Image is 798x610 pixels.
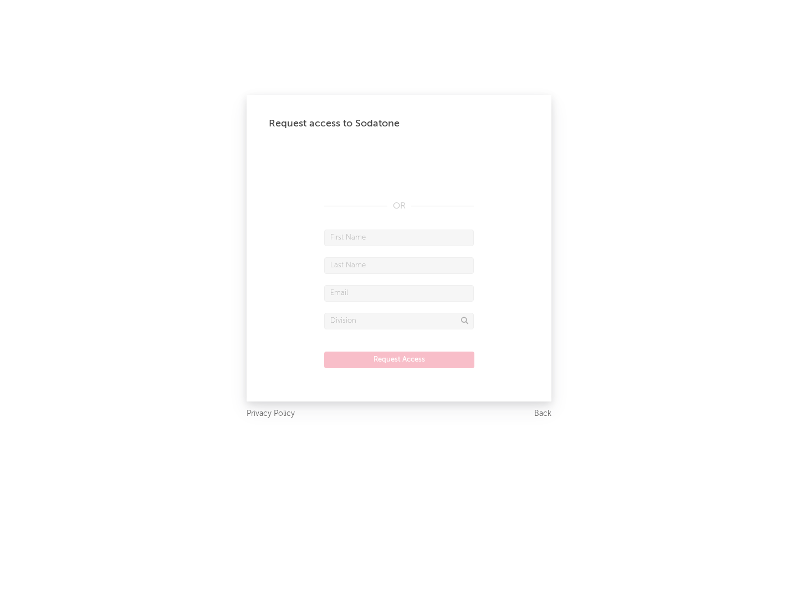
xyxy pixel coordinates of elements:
input: Email [324,285,474,302]
div: Request access to Sodatone [269,117,529,130]
div: OR [324,200,474,213]
input: Last Name [324,257,474,274]
button: Request Access [324,352,474,368]
a: Back [534,407,551,421]
input: First Name [324,230,474,246]
a: Privacy Policy [247,407,295,421]
input: Division [324,313,474,329]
